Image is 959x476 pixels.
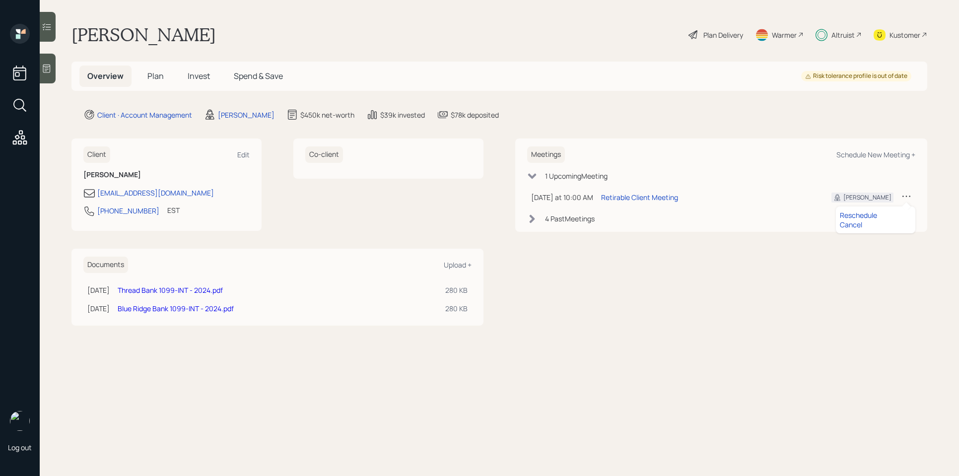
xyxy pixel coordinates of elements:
div: [PHONE_NUMBER] [97,205,159,216]
div: Cancel [840,220,911,229]
h6: [PERSON_NAME] [83,171,250,179]
div: EST [167,205,180,215]
span: Invest [188,70,210,81]
a: Blue Ridge Bank 1099-INT - 2024.pdf [118,304,234,313]
div: [PERSON_NAME] [218,110,274,120]
div: Plan Delivery [703,30,743,40]
div: Log out [8,443,32,452]
div: [PERSON_NAME] [843,193,891,202]
span: Overview [87,70,124,81]
div: Retirable Client Meeting [601,192,678,203]
div: Warmer [772,30,797,40]
div: Reschedule [840,210,911,220]
div: Edit [237,150,250,159]
span: Spend & Save [234,70,283,81]
div: 280 KB [445,303,468,314]
h6: Co-client [305,146,343,163]
div: Upload + [444,260,472,270]
span: Plan [147,70,164,81]
div: [DATE] [87,303,110,314]
h1: [PERSON_NAME] [71,24,216,46]
div: 1 Upcoming Meeting [545,171,608,181]
div: 4 Past Meeting s [545,213,595,224]
div: Schedule New Meeting + [836,150,915,159]
div: $450k net-worth [300,110,354,120]
h6: Client [83,146,110,163]
div: [DATE] at 10:00 AM [531,192,593,203]
div: 280 KB [445,285,468,295]
div: [EMAIL_ADDRESS][DOMAIN_NAME] [97,188,214,198]
div: $78k deposited [451,110,499,120]
img: retirable_logo.png [10,411,30,431]
div: Kustomer [890,30,920,40]
div: Altruist [831,30,855,40]
div: Risk tolerance profile is out of date [805,72,907,80]
div: [DATE] [87,285,110,295]
a: Thread Bank 1099-INT - 2024.pdf [118,285,223,295]
h6: Documents [83,257,128,273]
h6: Meetings [527,146,565,163]
div: $39k invested [380,110,425,120]
div: Client · Account Management [97,110,192,120]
